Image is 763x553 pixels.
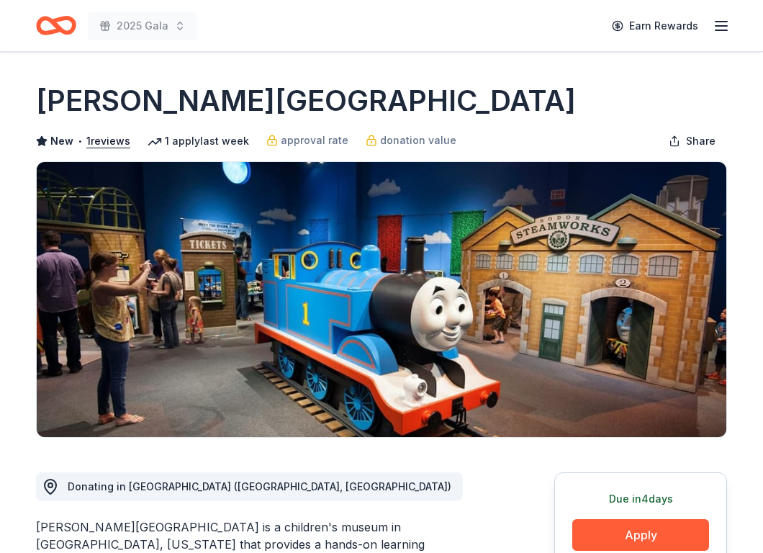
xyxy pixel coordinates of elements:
[117,17,168,35] span: 2025 Gala
[36,81,576,121] h1: [PERSON_NAME][GEOGRAPHIC_DATA]
[37,162,726,437] img: Image for Kohl Children's Museum
[686,132,715,150] span: Share
[50,132,73,150] span: New
[572,519,709,551] button: Apply
[657,127,727,156] button: Share
[86,132,130,150] button: 1reviews
[281,132,348,149] span: approval rate
[603,13,707,39] a: Earn Rewards
[78,135,83,147] span: •
[36,9,76,42] a: Home
[148,132,249,150] div: 1 apply last week
[366,132,456,149] a: donation value
[266,132,348,149] a: approval rate
[380,132,456,149] span: donation value
[572,490,709,508] div: Due in 4 days
[68,480,451,493] span: Donating in [GEOGRAPHIC_DATA] ([GEOGRAPHIC_DATA], [GEOGRAPHIC_DATA])
[88,12,197,40] button: 2025 Gala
